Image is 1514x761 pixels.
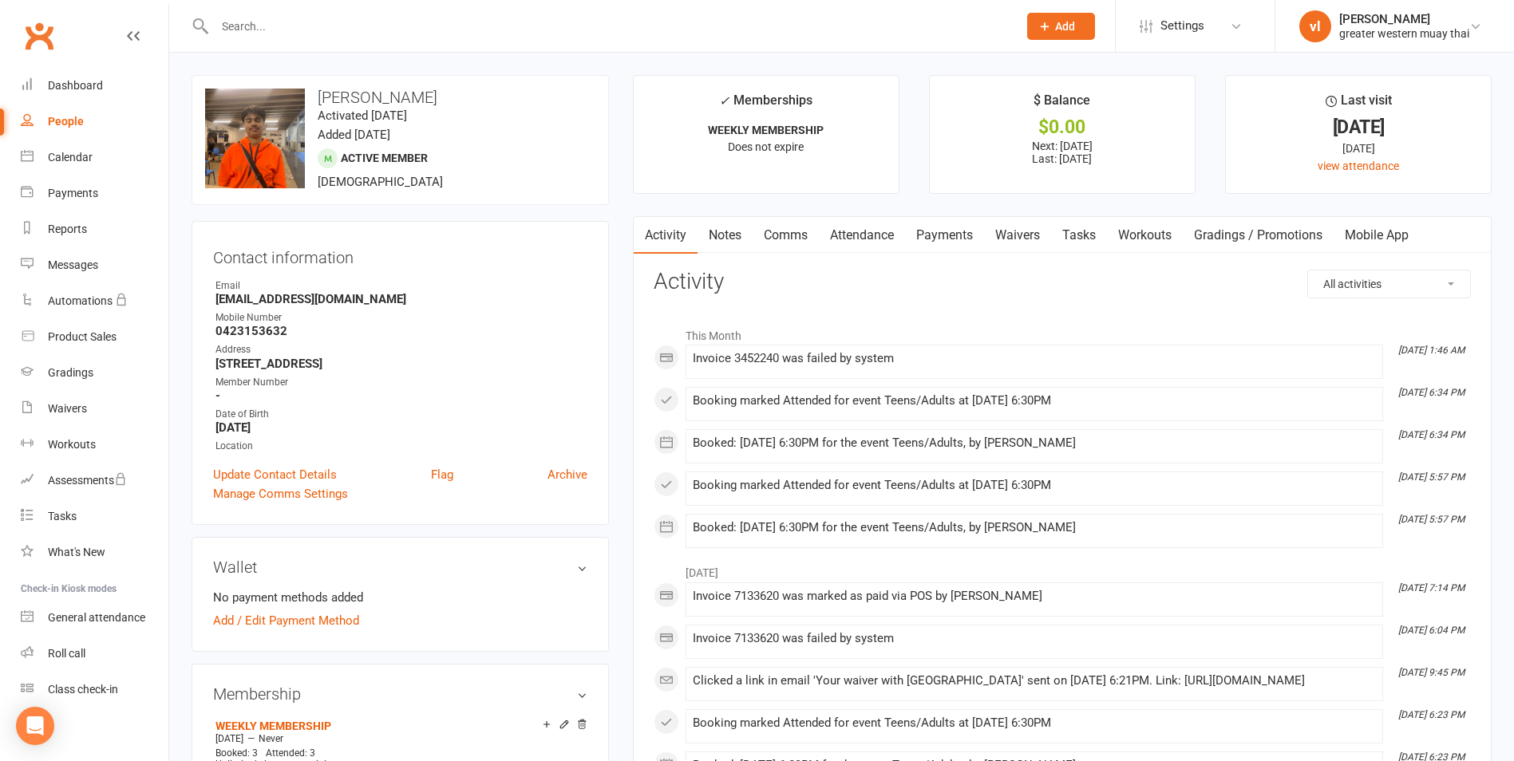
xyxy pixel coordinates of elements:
strong: [DATE] [215,420,587,435]
h3: [PERSON_NAME] [205,89,595,106]
div: [DATE] [1240,140,1476,157]
div: Mobile Number [215,310,587,325]
div: $0.00 [944,119,1180,136]
div: Address [215,342,587,357]
div: Location [215,439,587,454]
h3: Wallet [213,558,587,576]
div: Booked: [DATE] 6:30PM for the event Teens/Adults, by [PERSON_NAME] [693,521,1376,534]
a: Update Contact Details [213,465,337,484]
a: Notes [698,217,753,254]
p: Next: [DATE] Last: [DATE] [944,140,1180,165]
a: Gradings [21,355,168,391]
i: [DATE] 6:34 PM [1398,429,1465,440]
a: Manage Comms Settings [213,484,348,503]
a: Workouts [1107,217,1183,254]
div: Open Intercom Messenger [16,707,54,745]
div: Booking marked Attended for event Teens/Adults at [DATE] 6:30PM [693,716,1376,730]
button: Add [1027,13,1095,40]
a: Messages [21,247,168,283]
div: greater western muay thai [1339,26,1469,41]
strong: [EMAIL_ADDRESS][DOMAIN_NAME] [215,292,587,306]
a: WEEKLY MEMBERSHIP [215,720,331,732]
div: People [48,115,84,128]
a: Archive [547,465,587,484]
i: [DATE] 7:14 PM [1398,582,1465,593]
div: Product Sales [48,330,117,343]
a: Automations [21,283,168,319]
div: Waivers [48,402,87,415]
div: Gradings [48,366,93,379]
span: Add [1055,20,1075,33]
div: vl [1299,10,1331,42]
div: [PERSON_NAME] [1339,12,1469,26]
a: Clubworx [19,16,59,56]
h3: Membership [213,685,587,703]
span: Does not expire [728,140,804,153]
a: Tasks [21,499,168,534]
a: Workouts [21,427,168,463]
div: Reports [48,223,87,235]
i: [DATE] 6:04 PM [1398,625,1465,636]
a: Activity [634,217,698,254]
strong: WEEKLY MEMBERSHIP [708,124,824,136]
span: [DEMOGRAPHIC_DATA] [318,175,443,189]
div: Last visit [1326,90,1392,119]
a: Mobile App [1334,217,1420,254]
div: Clicked a link in email 'Your waiver with [GEOGRAPHIC_DATA]' sent on [DATE] 6:21PM. Link: [URL][D... [693,674,1376,688]
div: — [211,732,587,745]
strong: 0423153632 [215,324,587,338]
div: Dashboard [48,79,103,92]
a: Class kiosk mode [21,672,168,708]
div: Invoice 3452240 was failed by system [693,352,1376,365]
h3: Contact information [213,242,587,266]
a: Waivers [21,391,168,427]
a: What's New [21,534,168,570]
h3: Activity [654,270,1471,294]
div: Payments [48,187,98,199]
span: Booked: 3 [215,747,258,759]
a: Roll call [21,636,168,672]
i: [DATE] 5:57 PM [1398,514,1465,525]
div: Messages [48,258,98,271]
div: [DATE] [1240,119,1476,136]
time: Activated [DATE] [318,108,407,123]
div: Automations [48,294,113,307]
span: [DATE] [215,733,243,744]
a: Gradings / Promotions [1183,217,1334,254]
a: Calendar [21,140,168,175]
a: Dashboard [21,68,168,104]
a: view attendance [1318,160,1399,172]
span: Active member [341,152,428,164]
div: General attendance [48,611,145,624]
time: Added [DATE] [318,128,390,142]
div: Tasks [48,510,77,522]
div: Class check-in [48,683,118,696]
i: [DATE] 9:45 PM [1398,667,1465,678]
a: Comms [753,217,819,254]
strong: [STREET_ADDRESS] [215,357,587,371]
div: What's New [48,546,105,558]
i: [DATE] 6:34 PM [1398,387,1465,398]
div: Date of Birth [215,407,587,422]
div: Invoice 7133620 was failed by system [693,632,1376,645]
span: Never [259,733,283,744]
i: [DATE] 1:46 AM [1398,345,1465,356]
div: Booked: [DATE] 6:30PM for the event Teens/Adults, by [PERSON_NAME] [693,436,1376,450]
div: Member Number [215,375,587,390]
input: Search... [210,15,1006,37]
a: Attendance [819,217,905,254]
a: Flag [431,465,453,484]
span: Attended: 3 [266,747,315,759]
a: Payments [905,217,984,254]
a: Reports [21,211,168,247]
span: Settings [1160,8,1204,44]
a: Add / Edit Payment Method [213,611,359,630]
div: Workouts [48,438,96,451]
div: Roll call [48,647,85,660]
i: [DATE] 6:23 PM [1398,709,1465,720]
div: Booking marked Attended for event Teens/Adults at [DATE] 6:30PM [693,479,1376,492]
a: General attendance kiosk mode [21,600,168,636]
div: Booking marked Attended for event Teens/Adults at [DATE] 6:30PM [693,394,1376,408]
i: ✓ [719,93,729,108]
a: Tasks [1051,217,1107,254]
